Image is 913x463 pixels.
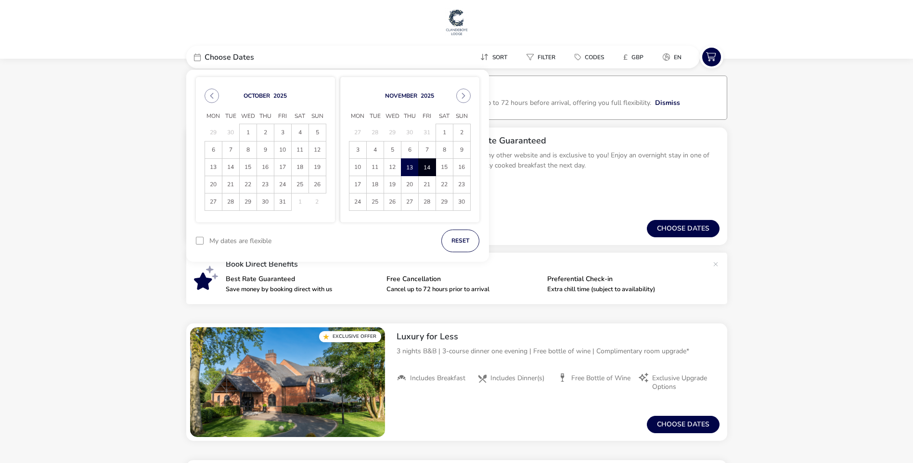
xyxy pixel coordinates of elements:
[401,124,418,141] td: 30
[436,109,453,124] span: Sat
[205,193,222,211] td: 27
[257,159,274,176] td: 16
[401,193,418,210] span: 27
[274,141,291,158] span: 10
[198,98,651,107] p: When you book direct with Clandeboye Lodge, you can cancel or change your booking for free up to ...
[386,286,540,293] p: Cancel up to 72 hours prior to arrival
[239,159,257,176] td: 15
[240,159,257,176] span: 15
[519,50,567,64] naf-pibe-menu-bar-item: Filter
[222,193,239,210] span: 28
[473,50,515,64] button: Sort
[349,124,366,141] td: 27
[240,176,257,193] span: 22
[384,159,401,176] span: 12
[291,124,309,141] td: 4
[190,327,385,437] swiper-slide: 1 / 1
[418,176,436,193] td: 21
[257,141,274,159] td: 9
[274,124,291,141] span: 3
[222,141,239,158] span: 7
[349,176,366,193] span: 17
[453,193,470,210] span: 30
[453,193,470,211] td: 30
[492,53,507,61] span: Sort
[384,124,401,141] td: 29
[519,50,563,64] button: Filter
[274,109,291,124] span: Fri
[655,50,693,64] naf-pibe-menu-bar-item: en
[367,141,384,158] span: 4
[453,176,470,193] span: 23
[538,53,555,61] span: Filter
[257,193,274,211] td: 30
[571,374,630,383] span: Free Bottle of Wine
[647,220,720,237] button: Choose dates
[349,141,366,159] td: 3
[616,50,655,64] naf-pibe-menu-bar-item: £GBP
[419,193,436,210] span: 28
[367,176,384,193] span: 18
[453,141,470,158] span: 9
[205,193,222,210] span: 27
[240,141,257,158] span: 8
[445,8,469,37] img: Main Website
[226,286,379,293] p: Save money by booking direct with us
[366,124,384,141] td: 28
[239,141,257,159] td: 8
[652,374,712,391] span: Exclusive Upgrade Options
[349,193,366,210] span: 24
[205,141,222,159] td: 6
[239,176,257,193] td: 22
[309,124,326,141] span: 5
[367,159,384,176] span: 11
[222,159,239,176] td: 14
[196,77,479,222] div: Choose Date
[436,193,453,211] td: 29
[623,52,628,62] i: £
[421,92,434,100] button: Choose Year
[384,193,401,210] span: 26
[567,50,616,64] naf-pibe-menu-bar-item: Codes
[436,141,453,159] td: 8
[309,176,326,193] span: 26
[205,53,254,61] span: Choose Dates
[273,92,287,100] button: Choose Year
[389,128,727,195] div: Best Available B&B Rate GuaranteedThis offer is not available on any other website and is exclusi...
[384,176,401,193] td: 19
[274,193,291,211] td: 31
[567,50,612,64] button: Codes
[453,176,470,193] td: 23
[240,193,257,210] span: 29
[309,159,326,176] td: 19
[367,193,384,210] span: 25
[274,159,291,176] td: 17
[401,159,418,176] td: 13
[436,141,453,158] span: 8
[456,89,471,103] button: Next Month
[453,159,470,176] td: 16
[410,374,465,383] span: Includes Breakfast
[349,176,366,193] td: 17
[418,193,436,211] td: 28
[226,276,379,283] p: Best Rate Guaranteed
[274,141,291,159] td: 10
[222,193,239,211] td: 28
[240,124,257,141] span: 1
[419,141,436,158] span: 7
[436,124,453,141] span: 1
[349,193,366,211] td: 24
[401,193,418,211] td: 27
[402,159,418,176] span: 13
[291,159,309,176] td: 18
[291,193,309,211] td: 1
[274,193,291,210] span: 31
[205,89,219,103] button: Previous Month
[655,50,689,64] button: en
[292,159,309,176] span: 18
[436,124,453,141] td: 1
[490,374,544,383] span: Includes Dinner(s)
